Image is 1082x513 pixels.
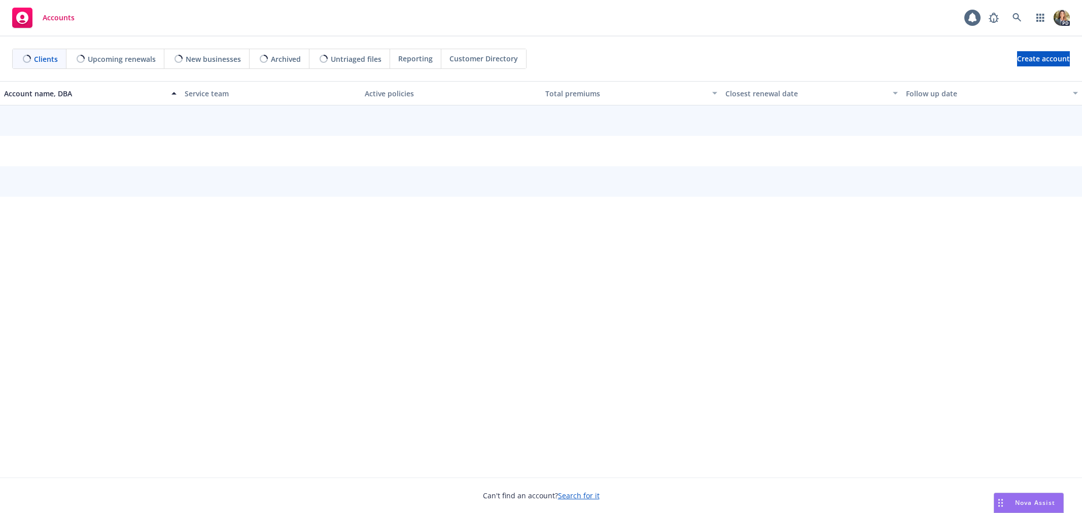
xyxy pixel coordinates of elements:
a: Accounts [8,4,79,32]
div: Total premiums [545,88,707,99]
button: Service team [181,81,361,105]
span: Nova Assist [1015,498,1055,507]
div: Active policies [365,88,537,99]
span: Clients [34,54,58,64]
img: photo [1054,10,1070,26]
a: Create account [1017,51,1070,66]
span: Archived [271,54,301,64]
a: Search for it [558,491,600,500]
button: Nova Assist [994,493,1064,513]
span: Untriaged files [331,54,381,64]
span: Create account [1017,49,1070,68]
a: Report a Bug [984,8,1004,28]
span: Accounts [43,14,75,22]
span: Customer Directory [449,53,518,64]
div: Account name, DBA [4,88,165,99]
div: Follow up date [906,88,1067,99]
span: Reporting [398,53,433,64]
div: Service team [185,88,357,99]
a: Search [1007,8,1027,28]
button: Closest renewal date [721,81,902,105]
div: Drag to move [994,493,1007,512]
button: Active policies [361,81,541,105]
span: New businesses [186,54,241,64]
span: Can't find an account? [483,490,600,501]
span: Upcoming renewals [88,54,156,64]
div: Closest renewal date [725,88,887,99]
button: Total premiums [541,81,722,105]
a: Switch app [1030,8,1051,28]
